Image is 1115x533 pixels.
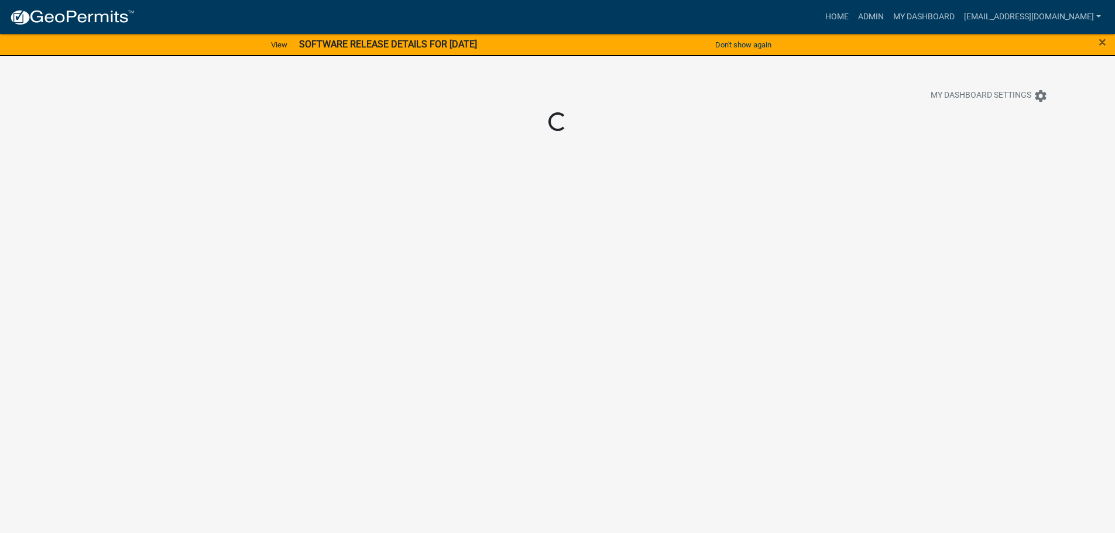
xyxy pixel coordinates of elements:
a: Home [821,6,853,28]
button: Close [1099,35,1106,49]
a: Admin [853,6,888,28]
span: × [1099,34,1106,50]
button: Don't show again [711,35,776,54]
i: settings [1034,89,1048,103]
button: My Dashboard Settingssettings [921,84,1057,107]
span: My Dashboard Settings [931,89,1031,103]
strong: SOFTWARE RELEASE DETAILS FOR [DATE] [299,39,477,50]
a: My Dashboard [888,6,959,28]
a: View [266,35,292,54]
a: [EMAIL_ADDRESS][DOMAIN_NAME] [959,6,1106,28]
